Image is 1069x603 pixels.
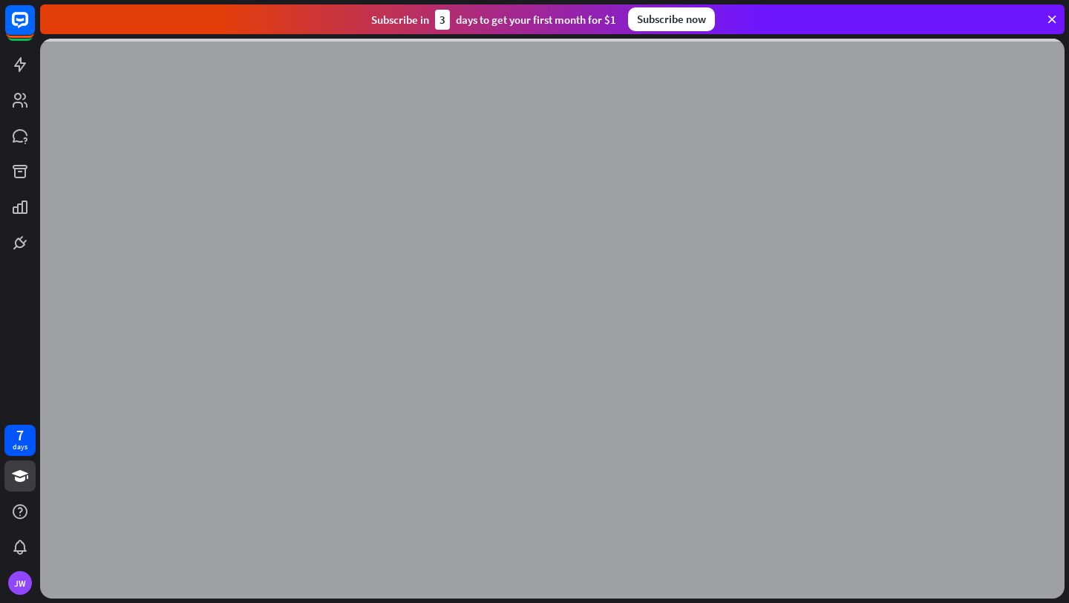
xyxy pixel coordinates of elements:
[13,442,27,452] div: days
[435,10,450,30] div: 3
[4,425,36,456] a: 7 days
[371,10,616,30] div: Subscribe in days to get your first month for $1
[8,571,32,595] div: JW
[628,7,715,31] div: Subscribe now
[16,428,24,442] div: 7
